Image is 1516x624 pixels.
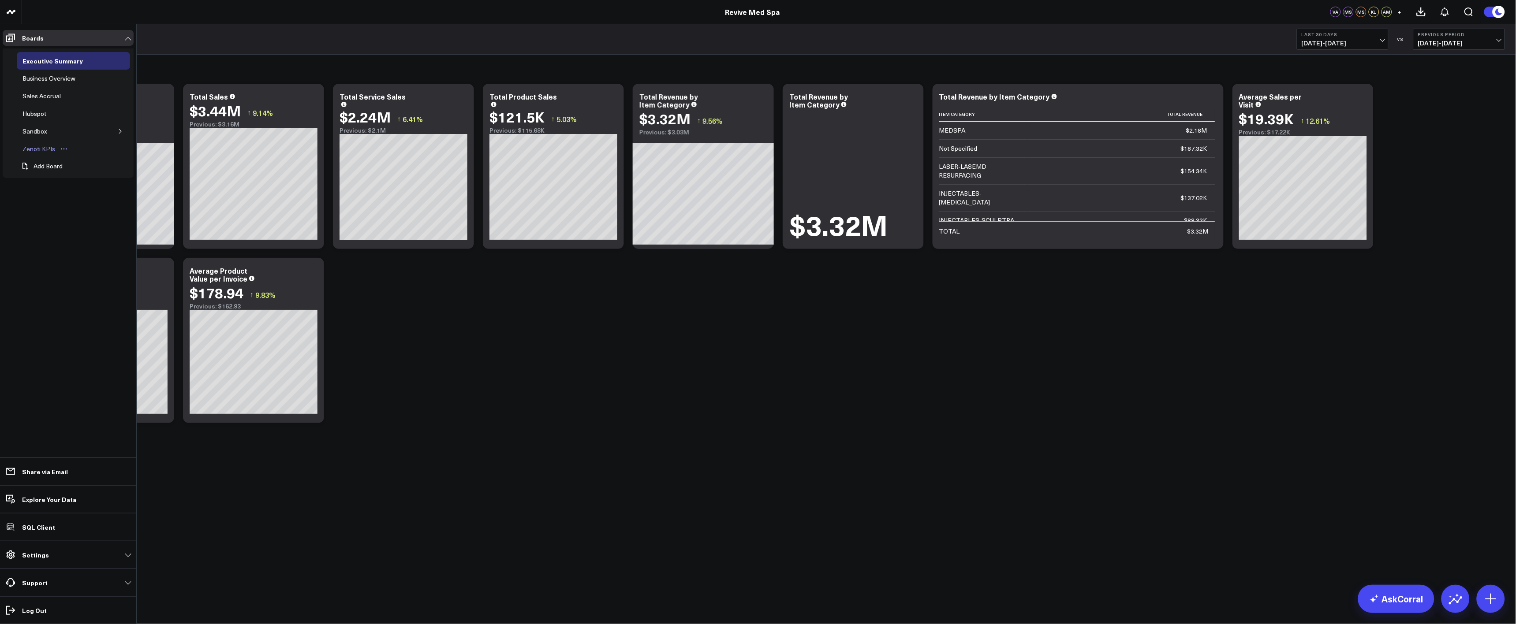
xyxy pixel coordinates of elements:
[20,91,63,101] div: Sales Accrual
[190,285,243,301] div: $178.94
[250,289,254,301] span: ↑
[22,607,47,614] p: Log Out
[1369,7,1379,17] div: KL
[20,73,78,84] div: Business Overview
[1382,7,1392,17] div: AM
[17,158,67,175] button: Add Board
[789,92,848,109] div: Total Revenue by Item Category
[247,107,251,119] span: ↑
[1358,585,1434,613] a: AskCorral
[789,211,888,238] div: $3.32M
[253,108,273,118] span: 9.14%
[939,189,1019,207] div: INJECTABLES-[MEDICAL_DATA]
[1027,107,1215,122] th: Total Revenue
[1302,32,1384,37] b: Last 30 Days
[190,303,317,310] div: Previous: $162.93
[1398,9,1402,15] span: +
[939,216,1015,225] div: INJECTABLES-SCULPTRA
[489,92,557,101] div: Total Product Sales
[1181,144,1207,153] div: $187.32K
[489,109,545,125] div: $121.5K
[1239,111,1294,126] div: $19.39K
[17,52,102,70] a: Executive SummaryOpen board menu
[1239,92,1302,109] div: Average Sales per Visit
[939,126,966,135] div: MEDSPA
[1297,29,1389,50] button: Last 30 Days[DATE]-[DATE]
[20,144,57,154] div: Zenoti KPIs
[255,290,276,300] span: 9.83%
[20,108,49,119] div: Hubspot
[551,113,555,125] span: ↑
[17,70,94,87] a: Business OverviewOpen board menu
[697,115,701,126] span: ↑
[1394,7,1405,17] button: +
[1301,115,1304,126] span: ↑
[1418,32,1500,37] b: Previous Period
[20,126,49,137] div: Sandbox
[1356,7,1367,17] div: MS
[190,266,247,283] div: Average Product Value per Invoice
[190,92,228,101] div: Total Sales
[725,7,780,17] a: Revive Med Spa
[1184,216,1207,225] div: $88.32K
[340,127,467,134] div: Previous: $2.1M
[939,144,978,153] div: Not Specified
[22,551,49,558] p: Settings
[1187,227,1209,236] div: $3.32M
[397,113,401,125] span: ↑
[939,92,1050,101] div: Total Revenue by Item Category
[17,87,80,105] a: Sales AccrualOpen board menu
[22,524,55,531] p: SQL Client
[1186,126,1207,135] div: $2.18M
[702,116,723,126] span: 9.56%
[1343,7,1354,17] div: MS
[190,103,241,119] div: $3.44M
[639,92,698,109] div: Total Revenue by Item Category
[22,579,48,586] p: Support
[1413,29,1505,50] button: Previous Period[DATE]-[DATE]
[34,163,63,170] span: Add Board
[1418,40,1500,47] span: [DATE] - [DATE]
[639,129,767,136] div: Previous: $3.03M
[939,162,1019,180] div: LASER-LASEMD RESURFACING
[639,111,691,126] div: $3.32M
[17,140,74,158] a: Zenoti KPIsOpen board menu
[57,145,71,152] button: Open board menu
[489,127,617,134] div: Previous: $115.68K
[1239,129,1367,136] div: Previous: $17.22K
[20,56,85,66] div: Executive Summary
[939,107,1027,122] th: Item Category
[1330,7,1341,17] div: VA
[190,121,317,128] div: Previous: $3.16M
[556,114,577,124] span: 5.03%
[340,109,391,125] div: $2.24M
[1306,116,1330,126] span: 12.61%
[22,34,44,41] p: Boards
[17,105,65,123] a: HubspotOpen board menu
[403,114,423,124] span: 6.41%
[17,123,66,140] a: SandboxOpen board menu
[22,468,68,475] p: Share via Email
[22,496,76,503] p: Explore Your Data
[1181,167,1207,175] div: $154.34K
[939,227,960,236] div: TOTAL
[1393,37,1409,42] div: VS
[3,519,134,535] a: SQL Client
[340,92,406,101] div: Total Service Sales
[1181,193,1207,202] div: $137.02K
[1302,40,1384,47] span: [DATE] - [DATE]
[3,602,134,618] a: Log Out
